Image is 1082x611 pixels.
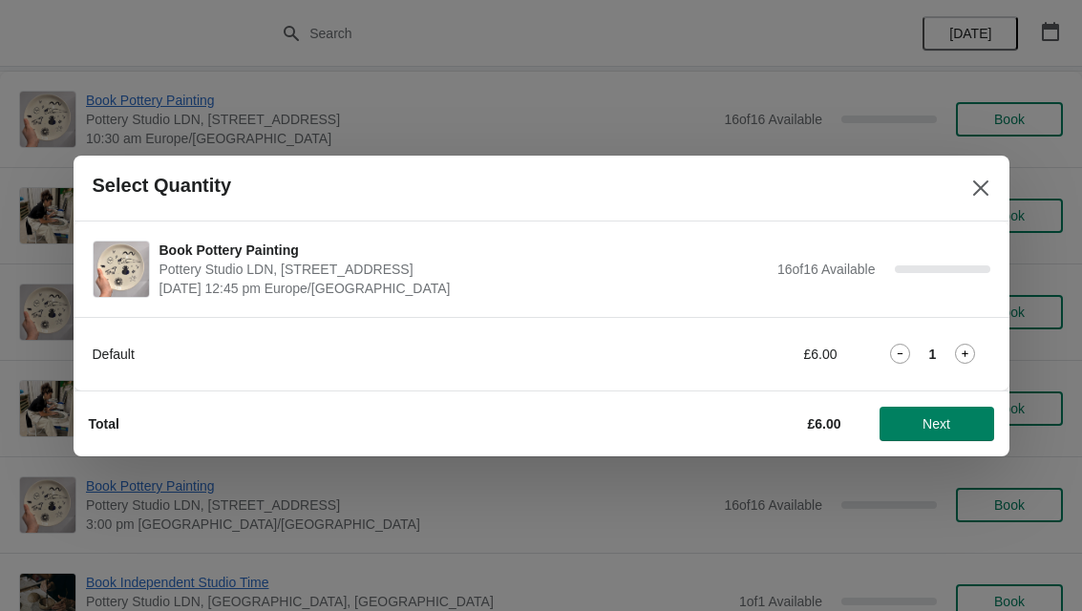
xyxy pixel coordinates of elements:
[777,262,876,277] span: 16 of 16 Available
[880,407,994,441] button: Next
[89,416,119,432] strong: Total
[923,416,950,432] span: Next
[661,345,838,364] div: £6.00
[929,345,937,364] strong: 1
[807,416,840,432] strong: £6.00
[964,171,998,205] button: Close
[93,175,232,197] h2: Select Quantity
[159,260,768,279] span: Pottery Studio LDN, [STREET_ADDRESS]
[93,345,623,364] div: Default
[159,279,768,298] span: [DATE] 12:45 pm Europe/[GEOGRAPHIC_DATA]
[159,241,768,260] span: Book Pottery Painting
[94,242,149,297] img: Book Pottery Painting | Pottery Studio LDN, Unit 1.3, Building A4, 10 Monro Way, London, SE10 0EJ...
